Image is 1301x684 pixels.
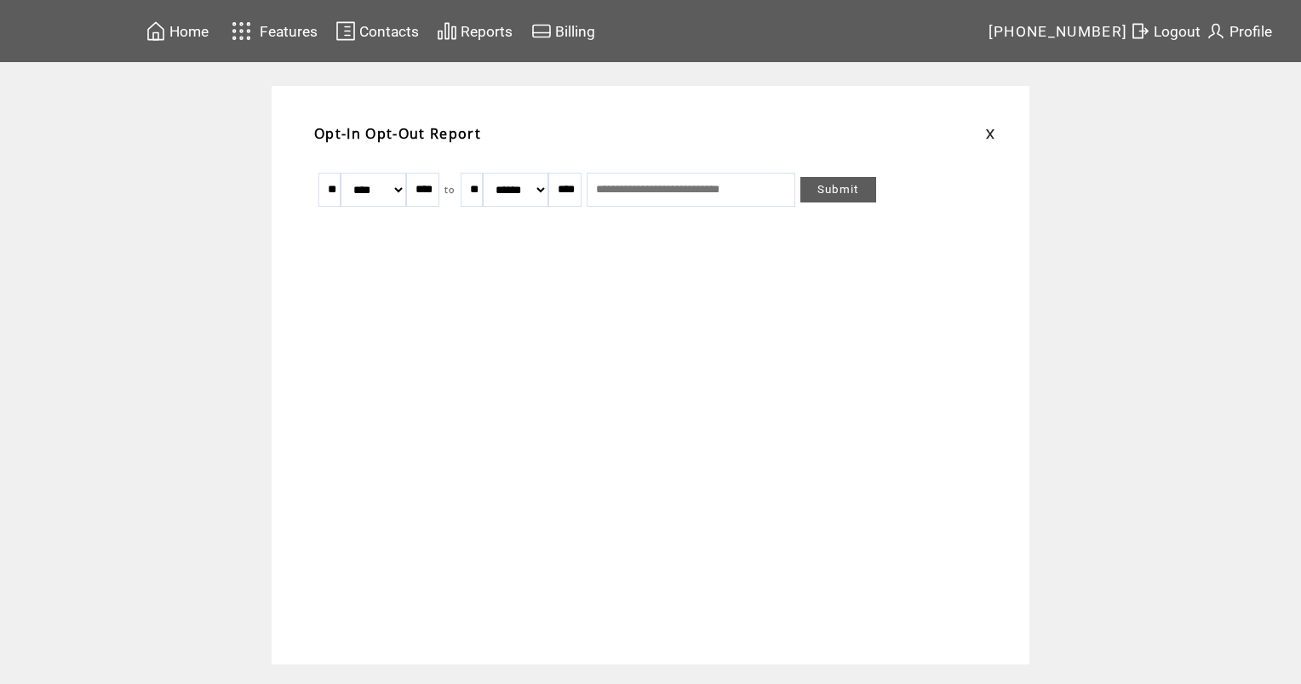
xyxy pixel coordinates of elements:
[226,17,256,45] img: features.svg
[461,23,513,40] span: Reports
[989,23,1128,40] span: [PHONE_NUMBER]
[1203,18,1275,44] a: Profile
[1127,18,1203,44] a: Logout
[335,20,356,42] img: contacts.svg
[1206,20,1226,42] img: profile.svg
[146,20,166,42] img: home.svg
[359,23,419,40] span: Contacts
[333,18,421,44] a: Contacts
[1229,23,1272,40] span: Profile
[800,177,876,202] a: Submit
[437,20,457,42] img: chart.svg
[260,23,318,40] span: Features
[143,18,211,44] a: Home
[444,184,456,196] span: to
[1154,23,1201,40] span: Logout
[529,18,598,44] a: Billing
[1130,20,1150,42] img: exit.svg
[531,20,552,42] img: creidtcard.svg
[555,23,595,40] span: Billing
[434,18,515,44] a: Reports
[169,23,209,40] span: Home
[224,14,320,48] a: Features
[314,124,481,143] span: Opt-In Opt-Out Report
